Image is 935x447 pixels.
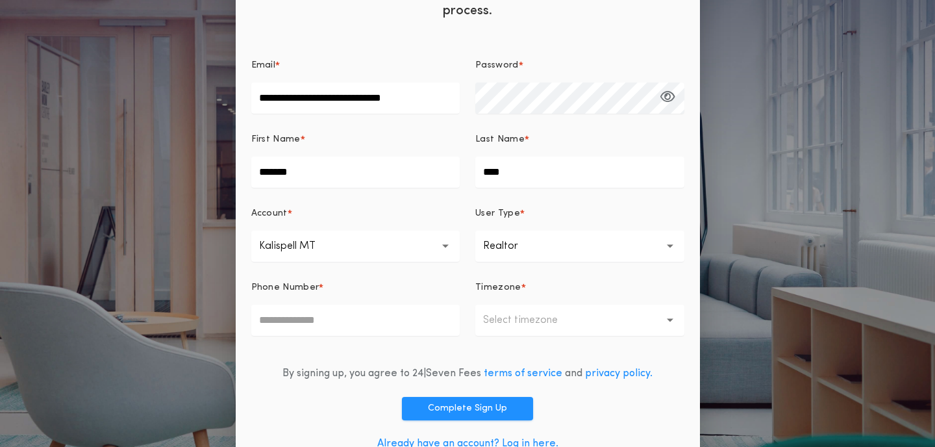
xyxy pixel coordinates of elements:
[251,207,288,220] p: Account
[475,59,519,72] p: Password
[475,281,521,294] p: Timezone
[475,83,684,114] input: Password*
[475,157,684,188] input: Last Name*
[475,133,525,146] p: Last Name
[282,366,653,381] div: By signing up, you agree to 24|Seven Fees and
[251,83,460,114] input: Email*
[483,238,539,254] p: Realtor
[585,368,653,379] a: privacy policy.
[251,305,460,336] input: Phone Number*
[251,281,319,294] p: Phone Number
[475,305,684,336] button: Select timezone
[483,313,579,328] p: Select timezone
[402,397,533,420] button: Complete Sign Up
[251,231,460,262] button: Kalispell MT
[475,207,520,220] p: User Type
[475,231,684,262] button: Realtor
[251,133,301,146] p: First Name
[251,157,460,188] input: First Name*
[660,83,675,114] button: Password*
[259,238,336,254] p: Kalispell MT
[484,368,562,379] a: terms of service
[251,59,276,72] p: Email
